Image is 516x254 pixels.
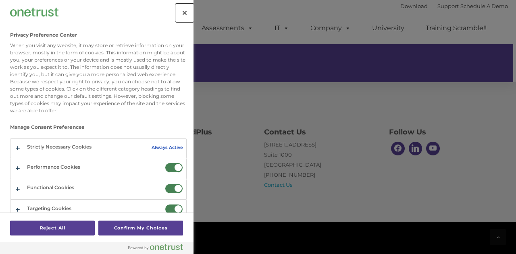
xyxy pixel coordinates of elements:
button: Close [176,4,193,22]
a: Powered by OneTrust Opens in a new Tab [128,244,189,254]
button: Confirm My Choices [98,221,183,235]
div: When you visit any website, it may store or retrieve information on your browser, mostly in the f... [10,42,187,114]
button: Reject All [10,221,95,235]
div: Company Logo [10,4,58,20]
img: Company Logo [10,8,58,16]
h3: Manage Consent Preferences [10,124,187,134]
img: Powered by OneTrust Opens in a new Tab [128,244,183,250]
h2: Privacy Preference Center [10,32,77,38]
